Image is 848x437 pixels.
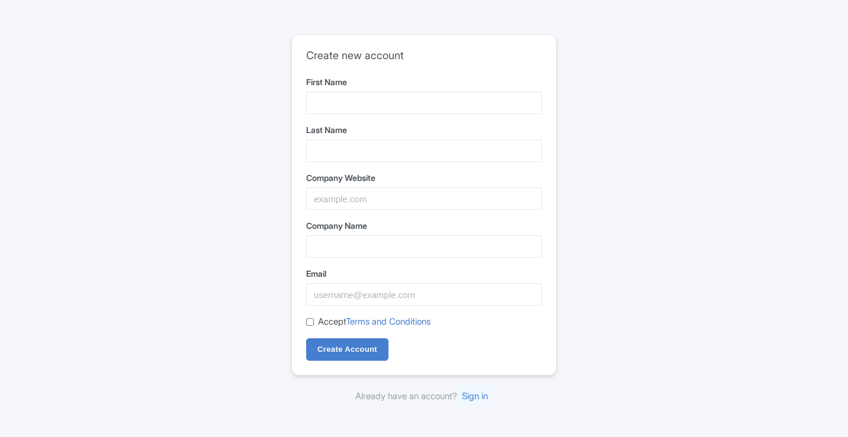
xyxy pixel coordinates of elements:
h2: Create new account [306,49,542,62]
label: Company Name [306,219,542,232]
label: Accept [318,315,431,329]
a: Sign in [457,386,493,406]
input: example.com [306,187,542,210]
label: Company Website [306,171,542,184]
label: First Name [306,76,542,88]
input: username@example.com [306,283,542,306]
label: Last Name [306,124,542,136]
a: Terms and Conditions [346,316,431,327]
label: Email [306,267,542,280]
div: Already have an account? [291,390,557,403]
input: Create Account [306,338,388,361]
